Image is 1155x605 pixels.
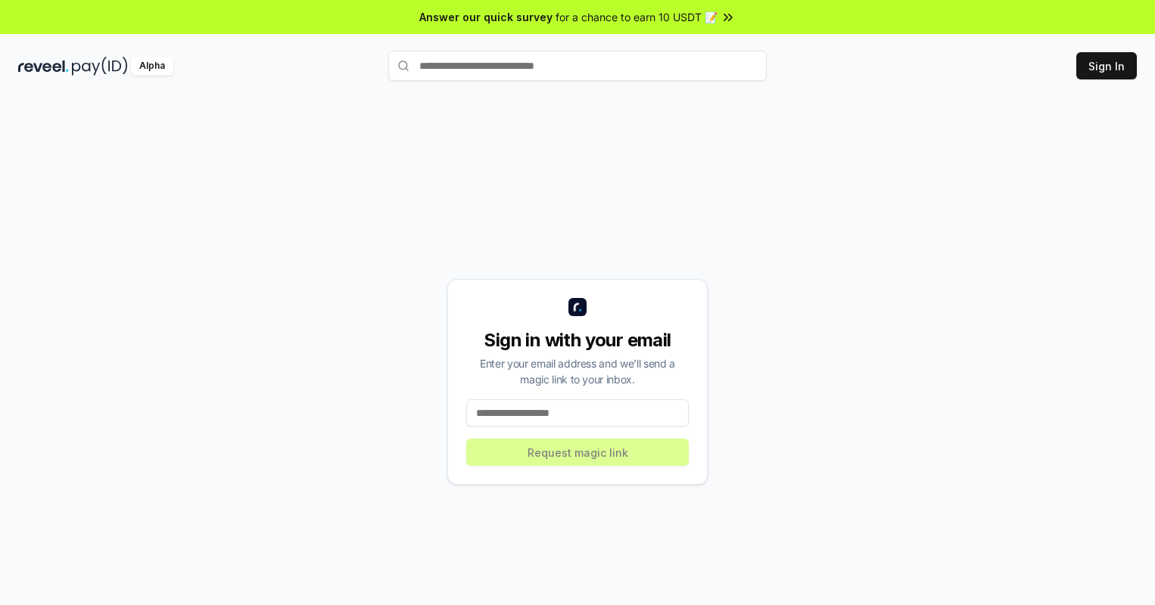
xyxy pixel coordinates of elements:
img: pay_id [72,57,128,76]
span: for a chance to earn 10 USDT 📝 [556,9,718,25]
div: Sign in with your email [466,328,689,352]
span: Answer our quick survey [419,9,553,25]
div: Alpha [131,57,173,76]
div: Enter your email address and we’ll send a magic link to your inbox. [466,355,689,387]
button: Sign In [1076,52,1137,79]
img: reveel_dark [18,57,69,76]
img: logo_small [568,298,587,316]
